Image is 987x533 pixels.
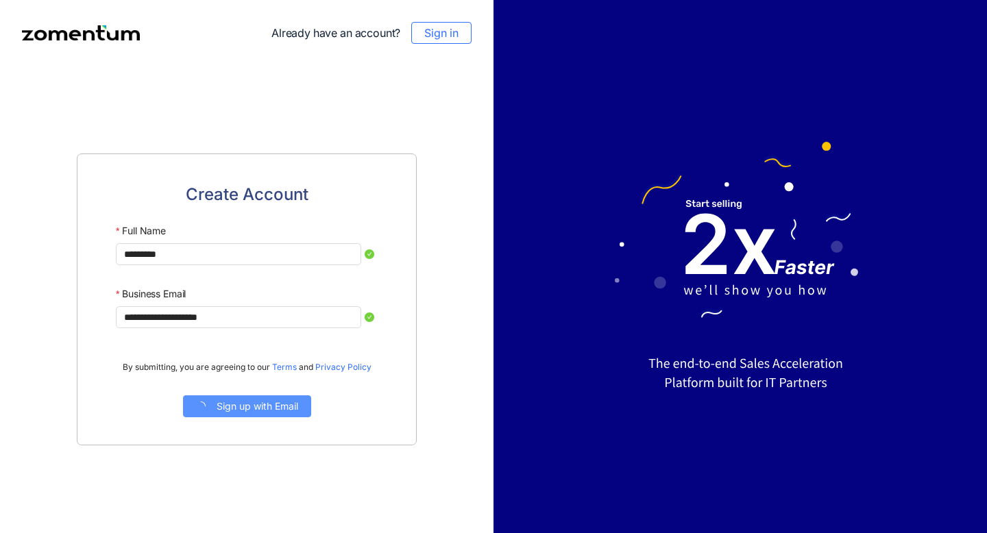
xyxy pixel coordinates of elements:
input: Full Name [116,243,361,265]
a: Privacy Policy [315,362,371,372]
span: Sign in [424,25,459,41]
span: loading [196,401,217,411]
label: Full Name [116,219,166,243]
img: Zomentum logo [22,25,140,40]
button: Sign in [411,22,472,44]
span: Sign up with Email [217,399,298,414]
span: Create Account [186,182,308,208]
label: Business Email [116,282,186,306]
div: Already have an account? [271,22,472,44]
input: Business Email [116,306,361,328]
span: By submitting, you are agreeing to our and [123,361,371,373]
button: Sign up with Email [183,395,311,417]
a: Terms [272,362,297,372]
